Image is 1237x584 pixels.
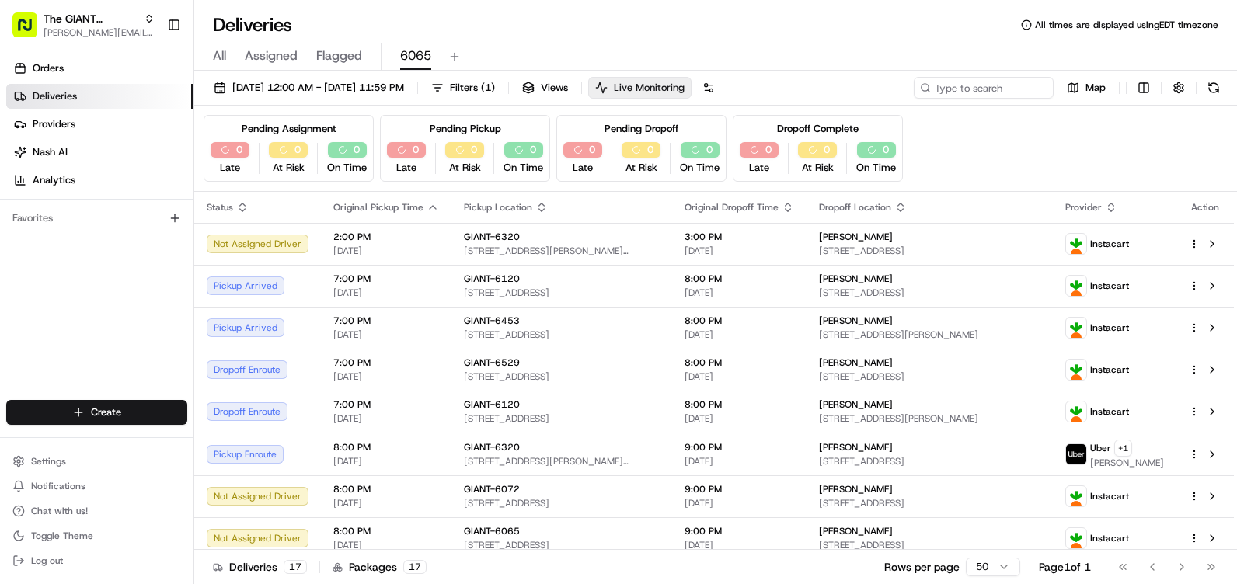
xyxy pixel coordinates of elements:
span: Providers [33,117,75,131]
span: [STREET_ADDRESS] [464,497,660,509]
span: [DATE] [333,497,439,509]
span: Orders [33,61,64,75]
span: At Risk [802,161,834,175]
span: Map [1085,81,1106,95]
span: At Risk [625,161,657,175]
span: [PERSON_NAME] [819,525,893,537]
button: Filters(1) [424,77,502,99]
span: [STREET_ADDRESS][PERSON_NAME][PERSON_NAME] [464,455,660,468]
span: [DATE] [685,370,794,383]
span: Log out [31,554,63,567]
span: Instacart [1090,322,1129,334]
span: Views [541,81,568,95]
span: Instacart [1090,532,1129,544]
button: Map [1060,77,1113,99]
span: 8:00 PM [333,441,439,454]
span: [PERSON_NAME] [819,315,893,327]
span: Uber [1090,442,1111,454]
span: On Time [327,161,367,175]
span: GIANT-6072 [464,483,520,495]
span: 8:00 PM [685,398,794,411]
span: [STREET_ADDRESS] [819,455,1040,468]
span: All times are displayed using EDT timezone [1035,19,1218,31]
a: Orders [6,56,193,81]
span: Instacart [1090,405,1129,418]
span: [DATE] [685,539,794,551]
span: 8:00 PM [333,483,439,495]
span: On Time [856,161,896,175]
p: Rows per page [884,559,960,575]
span: Instacart [1090,238,1129,250]
span: API Documentation [147,225,249,241]
div: Dropoff Complete [777,122,859,136]
span: Provider [1065,201,1102,214]
span: Instacart [1090,363,1129,376]
span: 8:00 PM [685,356,794,369]
span: Late [573,161,593,175]
span: [PERSON_NAME] [819,441,893,454]
span: GIANT-6320 [464,231,520,243]
span: On Time [680,161,720,175]
div: 17 [284,560,307,574]
a: Deliveries [6,84,193,109]
button: [DATE] 12:00 AM - [DATE] 11:59 PM [207,77,411,99]
span: [DATE] [685,412,794,425]
button: Settings [6,450,187,472]
span: Dropoff Location [819,201,891,214]
span: [DATE] [333,455,439,468]
span: GIANT-6120 [464,398,520,411]
div: Action [1189,201,1221,214]
span: [STREET_ADDRESS] [819,287,1040,299]
div: Start new chat [53,148,255,164]
span: Late [220,161,240,175]
span: 3:00 PM [685,231,794,243]
span: GIANT-6120 [464,273,520,285]
span: Instacart [1090,280,1129,292]
div: Packages [333,559,427,575]
input: Clear [40,100,256,116]
span: 7:00 PM [333,273,439,285]
div: Pending Dropoff [605,122,678,136]
h1: Deliveries [213,12,292,37]
span: 9:00 PM [685,483,794,495]
span: [STREET_ADDRESS][PERSON_NAME] [819,328,1040,341]
img: profile_instacart_ahold_partner.png [1066,276,1086,296]
span: Original Dropoff Time [685,201,779,214]
span: On Time [504,161,543,175]
button: Toggle Theme [6,525,187,547]
span: Knowledge Base [31,225,119,241]
span: [STREET_ADDRESS] [819,539,1040,551]
p: Welcome 👋 [16,62,283,87]
span: 9:00 PM [685,441,794,454]
button: Live Monitoring [588,77,692,99]
span: [DATE] [685,455,794,468]
div: Dropoff Complete0Late0At Risk0On Time [733,115,903,182]
span: [STREET_ADDRESS] [464,412,660,425]
span: Deliveries [33,89,77,103]
span: GIANT-6529 [464,356,520,369]
span: Flagged [316,47,362,65]
img: profile_uber_ahold_partner.png [1066,444,1086,464]
img: profile_instacart_ahold_partner.png [1066,486,1086,506]
a: 📗Knowledge Base [9,219,125,247]
a: Analytics [6,168,193,193]
a: Nash AI [6,140,193,165]
span: At Risk [273,161,305,175]
a: 💻API Documentation [125,219,256,247]
div: Pending Pickup [430,122,501,136]
span: GIANT-6320 [464,441,520,454]
span: The GIANT Company [44,11,138,26]
span: [DATE] [333,370,439,383]
button: Refresh [1203,77,1225,99]
div: We're available if you need us! [53,164,197,176]
button: Chat with us! [6,500,187,522]
span: Notifications [31,480,85,492]
span: [STREET_ADDRESS][PERSON_NAME][PERSON_NAME] [464,245,660,257]
span: [PERSON_NAME] [819,273,893,285]
span: Live Monitoring [614,81,685,95]
img: 1736555255976-a54dd68f-1ca7-489b-9aae-adbdc363a1c4 [16,148,44,176]
span: Original Pickup Time [333,201,423,214]
span: 7:00 PM [333,356,439,369]
a: Providers [6,112,193,137]
button: The GIANT Company[PERSON_NAME][EMAIL_ADDRESS][PERSON_NAME][DOMAIN_NAME] [6,6,161,43]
